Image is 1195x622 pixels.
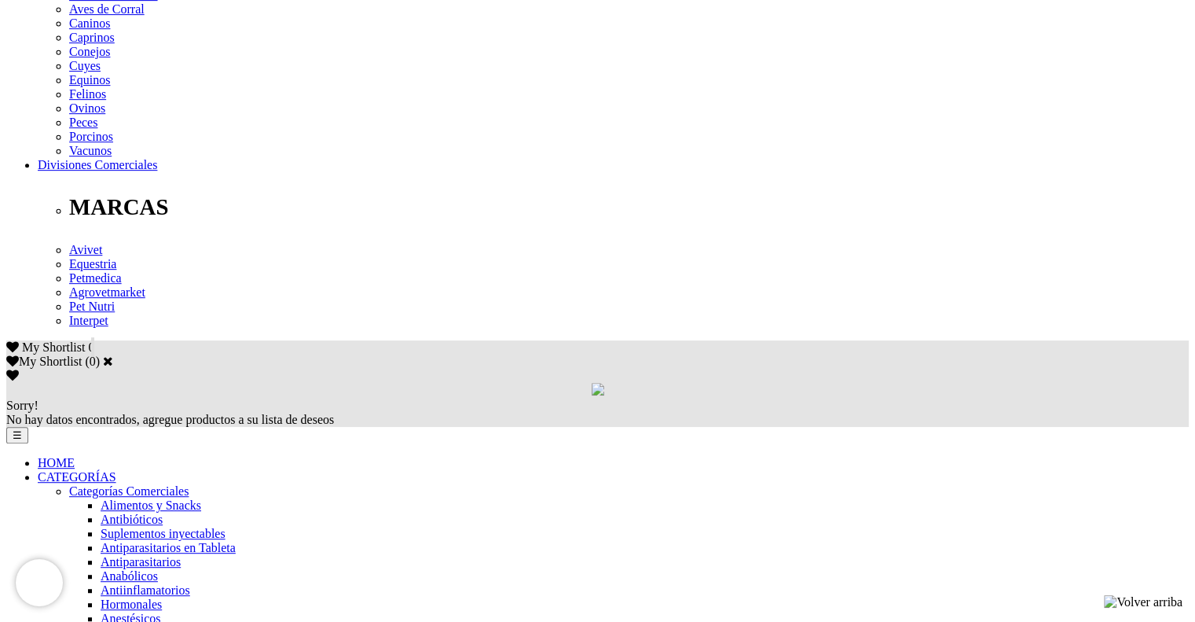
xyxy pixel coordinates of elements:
[38,456,75,469] a: HOME
[90,355,96,368] label: 0
[101,555,181,569] a: Antiparasitarios
[1104,595,1182,609] img: Volver arriba
[6,399,1189,427] div: No hay datos encontrados, agregue productos a su lista de deseos
[69,257,116,271] a: Equestria
[69,45,110,58] a: Conejos
[69,87,106,101] a: Felinos
[6,399,38,412] span: Sorry!
[69,116,97,129] a: Peces
[6,355,82,368] label: My Shortlist
[69,484,189,498] a: Categorías Comerciales
[69,31,115,44] a: Caprinos
[69,285,145,299] a: Agrovetmarket
[16,559,63,606] iframe: Brevo live chat
[101,569,158,583] a: Anabólicos
[69,17,110,30] a: Caninos
[69,73,110,86] a: Equinos
[85,355,100,368] span: ( )
[101,583,190,597] a: Antiinflamatorios
[69,243,102,256] a: Avivet
[88,340,94,354] span: 0
[69,271,122,285] a: Petmedica
[592,383,604,396] img: loading.gif
[101,598,162,611] a: Hormonales
[38,158,157,171] a: Divisiones Comerciales
[22,340,85,354] span: My Shortlist
[69,59,101,72] a: Cuyes
[69,130,113,143] a: Porcinos
[101,541,236,554] a: Antiparasitarios en Tableta
[101,527,225,540] a: Suplementos inyectables
[101,513,163,526] a: Antibióticos
[69,144,112,157] a: Vacunos
[101,499,201,512] a: Alimentos y Snacks
[69,300,115,313] a: Pet Nutri
[103,355,113,367] a: Cerrar
[69,314,108,327] a: Interpet
[69,194,1189,220] p: MARCAS
[69,101,105,115] a: Ovinos
[6,427,28,443] button: ☰
[69,2,145,16] a: Aves de Corral
[38,470,116,484] a: CATEGORÍAS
